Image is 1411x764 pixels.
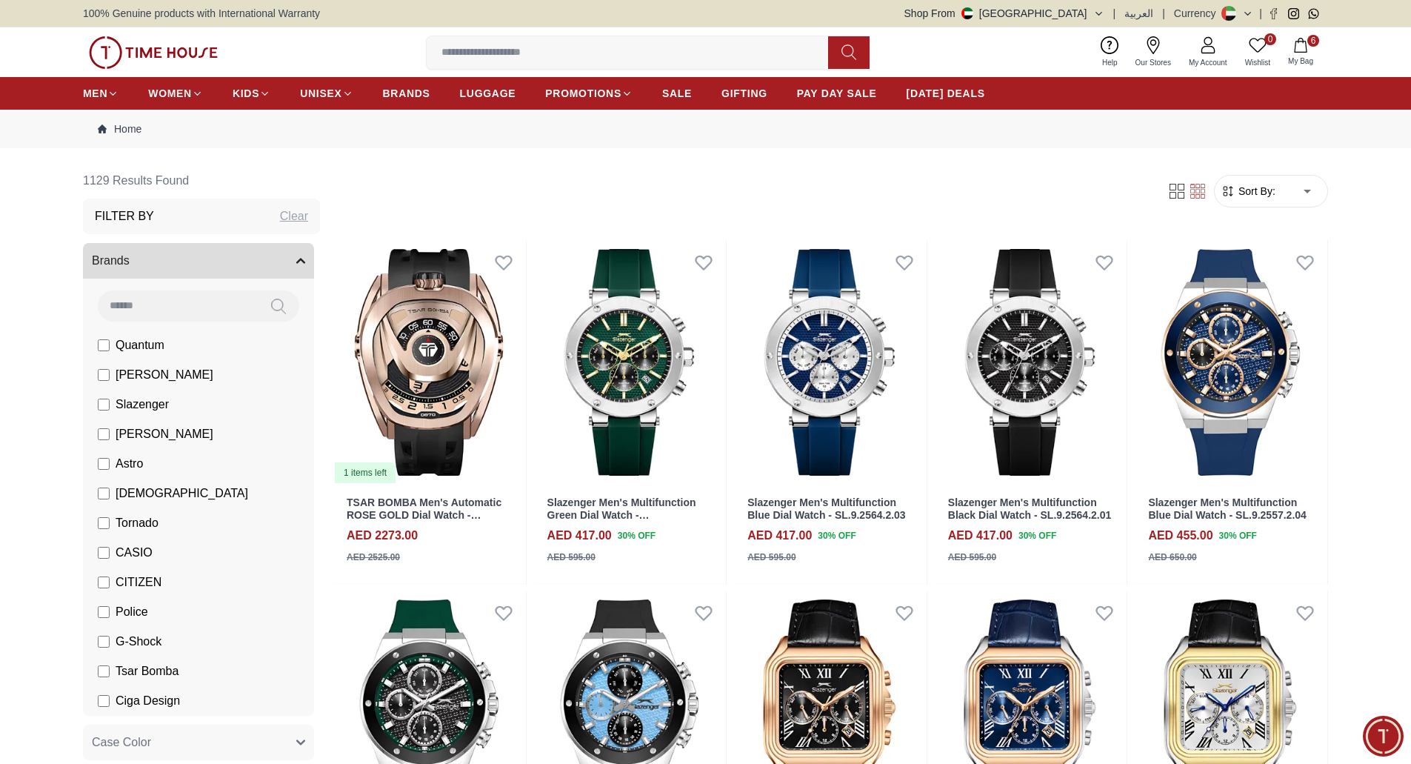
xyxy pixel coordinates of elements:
[83,80,119,107] a: MEN
[547,496,696,534] a: Slazenger Men's Multifunction Green Dial Watch - SL.9.2564.2.05
[148,86,192,101] span: WOMEN
[116,425,213,443] span: [PERSON_NAME]
[1174,6,1222,21] div: Currency
[347,496,501,534] a: TSAR BOMBA Men's Automatic ROSE GOLD Dial Watch - TB8213ASET-07
[116,455,143,473] span: Astro
[148,80,203,107] a: WOMEN
[460,86,516,101] span: LUGGAGE
[83,110,1328,148] nav: Breadcrumb
[347,551,400,564] div: AED 2525.00
[98,428,110,440] input: [PERSON_NAME]
[98,517,110,529] input: Tornado
[1130,57,1177,68] span: Our Stores
[233,86,259,101] span: KIDS
[907,80,985,107] a: [DATE] DEALS
[747,551,795,564] div: AED 595.00
[1264,33,1276,45] span: 0
[116,514,159,532] span: Tornado
[797,86,877,101] span: PAY DAY SALE
[98,665,110,677] input: Tsar Bomba
[618,529,656,542] span: 30 % OFF
[1093,33,1127,71] a: Help
[1018,529,1056,542] span: 30 % OFF
[116,692,180,710] span: Ciga Design
[98,458,110,470] input: Astro
[92,252,130,270] span: Brands
[116,574,161,591] span: CITIZEN
[948,551,996,564] div: AED 595.00
[1219,529,1257,542] span: 30 % OFF
[545,86,621,101] span: PROMOTIONS
[383,86,430,101] span: BRANDS
[545,80,633,107] a: PROMOTIONS
[98,695,110,707] input: Ciga Design
[662,80,692,107] a: SALE
[332,240,526,485] a: TSAR BOMBA Men's Automatic ROSE GOLD Dial Watch - TB8213ASET-071 items left
[116,485,248,502] span: [DEMOGRAPHIC_DATA]
[1127,33,1180,71] a: Our Stores
[460,80,516,107] a: LUGGAGE
[547,527,612,545] h4: AED 417.00
[961,7,973,19] img: United Arab Emirates
[1239,57,1276,68] span: Wishlist
[300,86,341,101] span: UNISEX
[747,527,812,545] h4: AED 417.00
[948,496,1111,521] a: Slazenger Men's Multifunction Black Dial Watch - SL.9.2564.2.01
[1221,184,1275,199] button: Sort By:
[747,496,905,521] a: Slazenger Men's Multifunction Blue Dial Watch - SL.9.2564.2.03
[533,240,727,485] img: Slazenger Men's Multifunction Green Dial Watch - SL.9.2564.2.05
[116,633,161,651] span: G-Shock
[1148,527,1212,545] h4: AED 455.00
[1183,57,1233,68] span: My Account
[733,240,927,485] img: Slazenger Men's Multifunction Blue Dial Watch - SL.9.2564.2.03
[1308,8,1319,19] a: Whatsapp
[116,544,153,562] span: CASIO
[904,6,1104,21] button: Shop From[GEOGRAPHIC_DATA]
[300,80,353,107] a: UNISEX
[1124,6,1153,21] button: العربية
[98,399,110,411] input: Slazenger
[89,36,218,69] img: ...
[547,551,596,564] div: AED 595.00
[83,725,314,760] button: Case Color
[83,6,320,21] span: 100% Genuine products with International Warranty
[948,527,1013,545] h4: AED 417.00
[797,80,877,107] a: PAY DAY SALE
[662,86,692,101] span: SALE
[721,80,767,107] a: GIFTING
[98,547,110,559] input: CASIO
[1113,6,1116,21] span: |
[98,636,110,648] input: G-Shock
[933,240,1127,485] img: Slazenger Men's Multifunction Black Dial Watch - SL.9.2564.2.01
[116,366,213,384] span: [PERSON_NAME]
[92,734,151,751] span: Case Color
[1268,8,1279,19] a: Facebook
[1133,240,1327,485] img: Slazenger Men's Multifunction Blue Dial Watch - SL.9.2557.2.04
[1096,57,1124,68] span: Help
[1148,551,1196,564] div: AED 650.00
[98,606,110,618] input: Police
[83,163,320,199] h6: 1129 Results Found
[907,86,985,101] span: [DATE] DEALS
[116,662,179,680] span: Tsar Bomba
[1279,35,1322,70] button: 6My Bag
[1282,56,1319,67] span: My Bag
[721,86,767,101] span: GIFTING
[1162,6,1165,21] span: |
[1307,35,1319,47] span: 6
[1363,716,1404,757] div: Chat Widget
[818,529,855,542] span: 30 % OFF
[383,80,430,107] a: BRANDS
[332,240,526,485] img: TSAR BOMBA Men's Automatic ROSE GOLD Dial Watch - TB8213ASET-07
[98,577,110,588] input: CITIZEN
[1148,496,1306,521] a: Slazenger Men's Multifunction Blue Dial Watch - SL.9.2557.2.04
[233,80,270,107] a: KIDS
[1236,33,1279,71] a: 0Wishlist
[95,207,154,225] h3: Filter By
[116,396,169,413] span: Slazenger
[98,369,110,381] input: [PERSON_NAME]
